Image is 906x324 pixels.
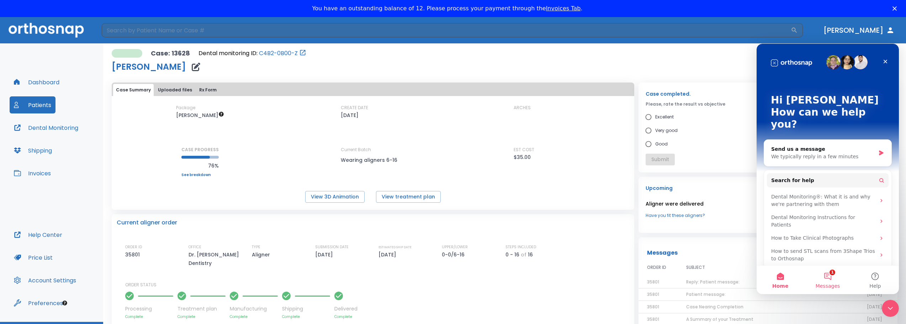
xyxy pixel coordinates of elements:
button: Price List [10,249,57,266]
p: Current aligner order [117,218,177,227]
div: tabs [113,84,633,96]
div: You have an outstanding balance of 12. Please process your payment through the . [312,5,583,12]
span: ORDER ID [647,264,666,271]
p: 35801 [125,250,142,259]
p: OFFICE [189,244,201,250]
a: See breakdown [181,173,219,177]
p: [DATE] [378,250,399,259]
p: Complete [282,314,330,319]
button: Invoices [10,165,55,182]
a: Dental Monitoring [10,119,83,136]
p: TYPE [252,244,260,250]
p: CASE PROGRESS [181,147,219,153]
p: ORDER ID [125,244,142,250]
p: Complete [125,314,173,319]
p: Complete [230,314,278,319]
a: Have you fit these aligners? [646,212,890,219]
a: Help Center [10,226,67,243]
div: Close [892,6,900,11]
p: Aligner were delivered [646,200,890,208]
p: 0 - 16 [505,250,519,259]
button: Account Settings [10,272,80,289]
p: STEPS INCLUDED [505,244,536,250]
p: Upcoming [646,184,890,192]
span: SUBJECT [686,264,705,271]
p: Please, rate the result vs objective [646,101,890,107]
p: Case: 13628 [151,49,190,58]
p: 76% [181,161,219,170]
button: Shipping [10,142,56,159]
p: ESTIMATED SHIP DATE [378,244,412,250]
p: Wearing aligners 6-16 [341,156,405,164]
span: 35801 [647,316,659,322]
p: Package [176,105,195,111]
button: Uploaded files [155,84,195,96]
p: SUBMISSION DATE [315,244,349,250]
p: [DATE] [341,111,359,119]
p: [DATE] [315,250,335,259]
button: Rx Form [196,84,219,96]
button: Patients [10,96,55,113]
span: Excellent [655,113,674,121]
span: Patient message: [686,291,726,297]
a: Invoices Tab [546,5,581,12]
span: Good [655,140,668,148]
p: Dental monitoring ID: [198,49,258,58]
p: Dr. [PERSON_NAME] Dentistry [189,250,249,267]
p: ARCHES [514,105,531,111]
p: Complete [334,314,357,319]
span: 35801 [647,279,659,285]
p: Current Batch [341,147,405,153]
p: 0-0/6-16 [442,250,467,259]
span: $35 per aligner [176,112,224,119]
p: 16 [528,250,533,259]
p: Processing [125,305,173,313]
iframe: Intercom live chat [882,300,899,317]
p: EST COST [514,147,534,153]
span: [DATE] [867,316,882,322]
p: Manufacturing [230,305,278,313]
button: View 3D Animation [305,191,365,203]
span: Case Nearing Completion [686,304,743,310]
span: Reply: Patient message: [686,279,740,285]
span: [DATE] [867,291,882,297]
p: CREATE DATE [341,105,368,111]
img: Orthosnap [9,23,84,37]
button: Dashboard [10,74,64,91]
button: Preferences [10,294,67,312]
p: of [521,250,526,259]
h1: [PERSON_NAME] [112,63,186,71]
p: Delivered [334,305,357,313]
p: UPPER/LOWER [442,244,468,250]
p: Aligner [252,250,272,259]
